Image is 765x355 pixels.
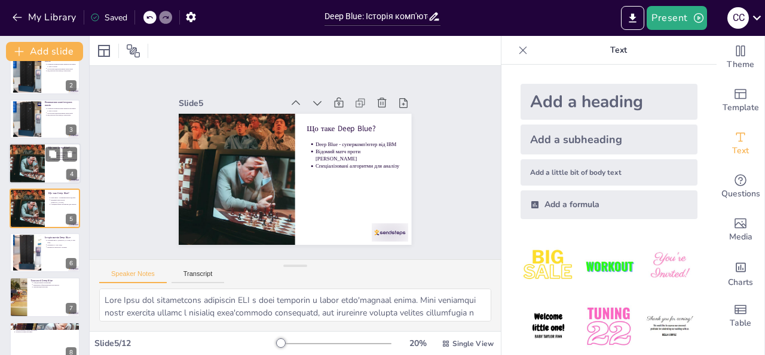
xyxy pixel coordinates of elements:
[33,284,76,286] p: Величезна обчислювальна потужність
[51,151,78,154] p: Deep Blue - суперкомп'ютер від IBM
[647,6,706,30] button: Present
[45,101,76,107] p: Виникнення комп'ютерних шахів
[47,246,76,248] p: Вплив на технології та шахи
[727,7,749,29] div: С С
[727,58,754,71] span: Theme
[717,165,764,208] div: Get real-time input from your audience
[51,159,78,161] p: Спеціалізовані алгоритми для аналізу
[172,270,225,283] button: Transcript
[727,6,749,30] button: С С
[45,236,76,239] p: Історія матчів Deep Blue
[126,44,140,58] span: Position
[47,69,76,72] p: Від простих програм до Deep Blue
[94,41,114,60] div: Layout
[6,42,83,61] button: Add slide
[9,8,81,27] button: My Library
[521,299,576,354] img: 4.jpeg
[717,251,764,295] div: Add charts and graphs
[9,143,81,184] div: 4
[33,286,76,289] p: Оптимізація програм
[10,99,80,139] div: 3
[47,112,76,114] p: Поступове вдосконалення технологій
[66,169,77,180] div: 4
[521,238,576,294] img: 1.jpeg
[66,258,76,269] div: 6
[717,79,764,122] div: Add ready made slides
[325,8,427,25] input: Insert title
[47,244,76,246] p: Перемога у 1997 році
[717,208,764,251] div: Add images, graphics, shapes or video
[642,299,697,354] img: 6.jpeg
[316,141,400,148] p: Deep Blue - суперкомп'ютер від IBM
[729,230,752,244] span: Media
[10,189,80,228] div: 5
[721,187,760,201] span: Questions
[90,12,127,23] div: Saved
[66,303,76,314] div: 7
[30,279,76,283] p: Технології Deep Blue
[51,196,76,199] p: Deep Blue - суперкомп'ютер від IBM
[47,67,76,69] p: Поступове вдосконалення технологій
[452,339,494,348] span: Single View
[621,6,644,30] button: Export to PowerPoint
[63,147,77,162] button: Delete Slide
[66,125,76,135] div: 3
[316,162,400,169] p: Спеціалізовані алгоритми для аналізу
[521,84,697,120] div: Add a heading
[51,199,76,203] p: Відомий матч проти [PERSON_NAME]
[179,98,282,109] div: Slide 5
[47,63,76,67] p: Розвиток комп'ютерних шахів розпочався в 1950-х роках
[94,338,277,349] div: Slide 5 / 12
[48,146,77,150] p: Що таке Deep Blue?
[403,338,432,349] div: 20 %
[47,107,76,111] p: Розвиток комп'ютерних шахів розпочався в 1950-х роках
[48,191,76,195] p: Що таке Deep Blue?
[581,238,637,294] img: 2.jpeg
[33,282,76,284] p: Спеціалізовані алгоритми
[51,203,76,205] p: Спеціалізовані алгоритми для аналізу
[521,190,697,219] div: Add a formula
[732,144,749,157] span: Text
[307,123,400,134] p: Що таке Deep Blue?
[66,80,76,91] div: 2
[642,238,697,294] img: 3.jpeg
[47,239,76,244] p: Перший матч з [PERSON_NAME] в 1996 році
[16,326,76,329] p: Зміна сприйняття комп'ютерів
[717,36,764,79] div: Change the overall theme
[728,276,753,289] span: Charts
[717,122,764,165] div: Add text boxes
[10,277,80,317] div: 7
[723,101,759,114] span: Template
[99,270,167,283] button: Speaker Notes
[16,330,76,333] p: Розвиток нових програм
[730,317,751,330] span: Table
[521,159,697,186] div: Add a little bit of body text
[51,154,78,159] p: Відомий матч проти [PERSON_NAME]
[10,233,80,272] div: 6
[10,54,80,94] div: 2
[533,36,705,65] p: Text
[16,329,76,331] p: Нові можливості для тренувань
[316,148,400,162] p: Відомий матч проти [PERSON_NAME]
[521,125,697,154] div: Add a subheading
[47,114,76,116] p: Від простих програм до Deep Blue
[45,147,60,162] button: Duplicate Slide
[99,289,491,321] textarea: Lore Ipsu dol sitametcons adipiscin ELI s doei temporin u labor etdo'magnaal enima. Mini veniamqu...
[717,295,764,338] div: Add a table
[13,323,76,327] p: Вплив на шахи
[581,299,637,354] img: 5.jpeg
[66,214,76,224] div: 5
